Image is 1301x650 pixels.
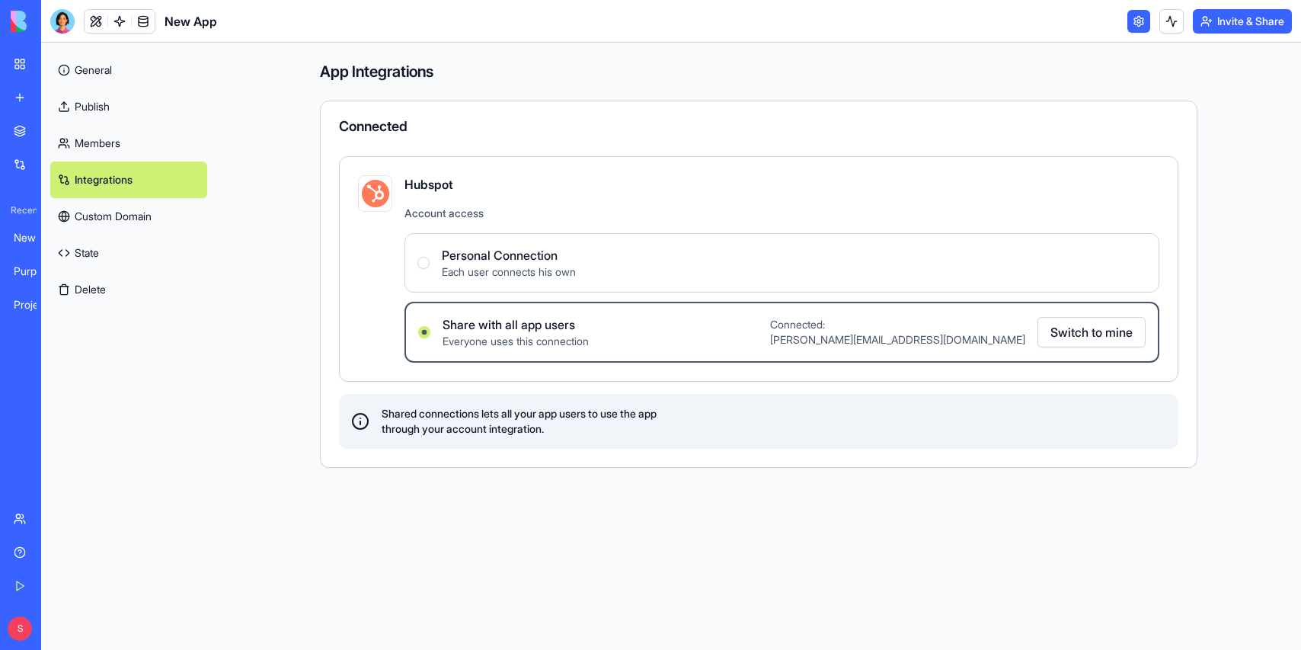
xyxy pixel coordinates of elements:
[50,235,207,271] a: State
[50,125,207,162] a: Members
[11,11,105,32] img: logo
[404,175,1159,194] span: Hubspot
[50,162,207,198] a: Integrations
[165,12,217,30] span: New App
[5,204,37,216] span: Recent
[382,406,657,437] span: Shared connections lets all your app users to use the app through your account integration.
[5,223,66,253] a: New App
[442,264,576,280] span: Each user connects his own
[418,326,430,338] button: Share with all app usersEveryone uses this connectionConnected:[PERSON_NAME][EMAIL_ADDRESS][DOMAI...
[417,257,430,269] button: Personal ConnectionEach user connects his own
[8,616,32,641] span: S
[442,246,576,264] span: Personal Connection
[770,317,1025,347] span: Connected: [PERSON_NAME][EMAIL_ADDRESS][DOMAIN_NAME]
[50,88,207,125] a: Publish
[362,180,389,207] img: hubspot
[443,334,589,349] span: Everyone uses this connection
[339,120,1178,133] div: Connected
[14,230,56,245] div: New App
[14,264,56,279] div: Purple Task Master
[5,256,66,287] a: Purple Task Master
[1193,9,1292,34] button: Invite & Share
[50,52,207,88] a: General
[320,61,1197,82] h4: App Integrations
[5,290,66,320] a: ProjectFlow Pro
[50,198,207,235] a: Custom Domain
[14,297,56,312] div: ProjectFlow Pro
[443,315,589,334] span: Share with all app users
[1037,317,1146,347] button: Share with all app usersEveryone uses this connectionConnected:[PERSON_NAME][EMAIL_ADDRESS][DOMAI...
[404,206,1159,221] span: Account access
[50,271,207,308] button: Delete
